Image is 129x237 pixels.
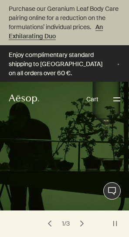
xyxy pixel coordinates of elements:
div: 1 / 3 [59,220,72,227]
button: Enjoy complimentary standard shipping to [GEOGRAPHIC_DATA] on all orders over 60 €. [9,50,120,78]
button: Cart [84,94,101,104]
button: previous slide [44,217,56,230]
p: Enjoy complimentary standard shipping to [GEOGRAPHIC_DATA] on all orders over 60 €. [9,50,108,78]
p: Purchase our Geranium Leaf Body Care pairing online for a reduction on the formulations’ individu... [9,4,120,41]
button: Menu [111,93,122,105]
button: Chat en direct [103,182,121,200]
svg: Aesop [9,94,39,104]
a: Open cabinet [69,93,74,105]
button: Open search [54,93,59,105]
a: An Exhilarating Duo [9,22,103,41]
button: pause [109,217,121,230]
button: next slide [76,217,88,230]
